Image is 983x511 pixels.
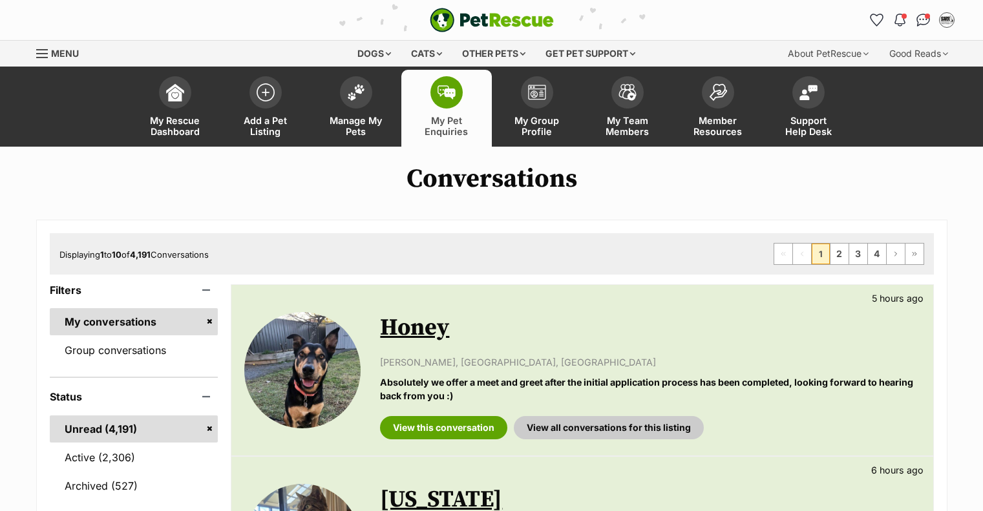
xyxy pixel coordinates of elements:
[130,249,151,260] strong: 4,191
[380,375,920,403] p: Absolutely we offer a meet and greet after the initial application process has been completed, lo...
[380,313,449,342] a: Honey
[774,244,792,264] span: First page
[166,83,184,101] img: dashboard-icon-eb2f2d2d3e046f16d808141f083e7271f6b2e854fb5c12c21221c1fb7104beca.svg
[763,70,854,147] a: Support Help Desk
[867,10,887,30] a: Favourites
[940,14,953,26] img: Shepparton Animal Rescue and Rehoming profile pic
[36,41,88,64] a: Menu
[100,249,104,260] strong: 1
[793,244,811,264] span: Previous page
[890,10,911,30] button: Notifications
[812,244,830,264] span: Page 1
[50,391,218,402] header: Status
[438,85,456,99] img: pet-enquiries-icon-7e3ad2cf08bfb03b45e93fb7055b45f3efa6380592205ae92323e6603595dc1f.svg
[220,70,311,147] a: Add a Pet Listing
[913,10,934,30] a: Conversations
[257,83,275,101] img: add-pet-listing-icon-0afa8454b4691262ce3f59096e99ab1cd57d4a30225e0717b998d2c9b9846f56.svg
[130,70,220,147] a: My Rescue Dashboard
[146,115,204,137] span: My Rescue Dashboard
[880,41,957,67] div: Good Reads
[868,244,886,264] a: Page 4
[311,70,401,147] a: Manage My Pets
[779,41,878,67] div: About PetRescue
[50,415,218,443] a: Unread (4,191)
[112,249,122,260] strong: 10
[50,337,218,364] a: Group conversations
[536,41,644,67] div: Get pet support
[453,41,534,67] div: Other pets
[401,70,492,147] a: My Pet Enquiries
[774,243,924,265] nav: Pagination
[244,312,361,428] img: Honey
[673,70,763,147] a: Member Resources
[514,416,704,439] a: View all conversations for this listing
[380,355,920,369] p: [PERSON_NAME], [GEOGRAPHIC_DATA], [GEOGRAPHIC_DATA]
[237,115,295,137] span: Add a Pet Listing
[430,8,554,32] img: logo-e224e6f780fb5917bec1dbf3a21bbac754714ae5b6737aabdf751b685950b380.svg
[327,115,385,137] span: Manage My Pets
[867,10,957,30] ul: Account quick links
[51,48,79,59] span: Menu
[508,115,566,137] span: My Group Profile
[402,41,451,67] div: Cats
[380,416,507,439] a: View this conversation
[689,115,747,137] span: Member Resources
[709,83,727,101] img: member-resources-icon-8e73f808a243e03378d46382f2149f9095a855e16c252ad45f914b54edf8863c.svg
[799,85,818,100] img: help-desk-icon-fdf02630f3aa405de69fd3d07c3f3aa587a6932b1a1747fa1d2bba05be0121f9.svg
[916,14,930,26] img: chat-41dd97257d64d25036548639549fe6c8038ab92f7586957e7f3b1b290dea8141.svg
[50,308,218,335] a: My conversations
[936,10,957,30] button: My account
[905,244,924,264] a: Last page
[582,70,673,147] a: My Team Members
[50,284,218,296] header: Filters
[849,244,867,264] a: Page 3
[50,472,218,499] a: Archived (527)
[887,244,905,264] a: Next page
[598,115,657,137] span: My Team Members
[50,444,218,471] a: Active (2,306)
[348,41,400,67] div: Dogs
[59,249,209,260] span: Displaying to of Conversations
[430,8,554,32] a: PetRescue
[418,115,476,137] span: My Pet Enquiries
[830,244,849,264] a: Page 2
[528,85,546,100] img: group-profile-icon-3fa3cf56718a62981997c0bc7e787c4b2cf8bcc04b72c1350f741eb67cf2f40e.svg
[347,84,365,101] img: manage-my-pets-icon-02211641906a0b7f246fdf0571729dbe1e7629f14944591b6c1af311fb30b64b.svg
[492,70,582,147] a: My Group Profile
[779,115,838,137] span: Support Help Desk
[871,463,924,477] p: 6 hours ago
[618,84,637,101] img: team-members-icon-5396bd8760b3fe7c0b43da4ab00e1e3bb1a5d9ba89233759b79545d2d3fc5d0d.svg
[894,14,905,26] img: notifications-46538b983faf8c2785f20acdc204bb7945ddae34d4c08c2a6579f10ce5e182be.svg
[872,291,924,305] p: 5 hours ago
